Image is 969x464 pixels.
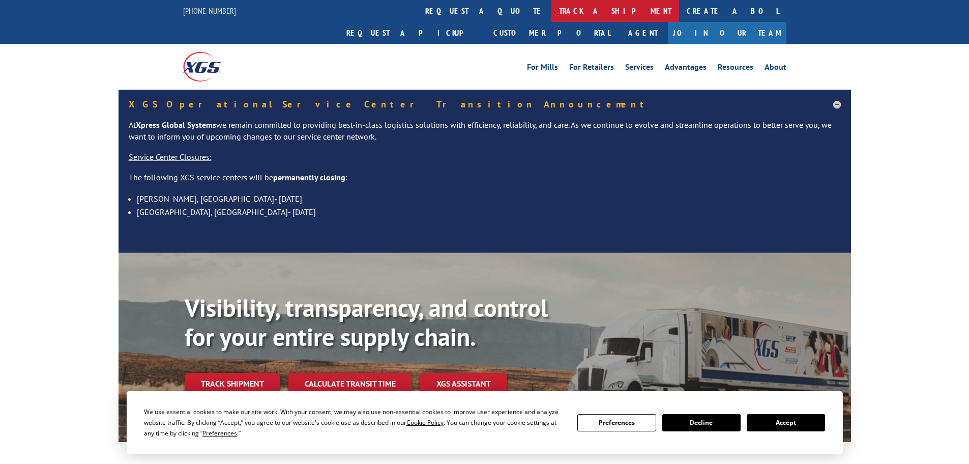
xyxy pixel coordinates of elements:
[625,63,654,74] a: Services
[406,418,444,427] span: Cookie Policy
[288,373,412,395] a: Calculate transit time
[136,120,216,130] strong: Xpress Global Systems
[129,172,841,192] p: The following XGS service centers will be :
[129,100,841,109] h5: XGS Operational Service Center Transition Announcement
[527,63,558,74] a: For Mills
[202,429,237,438] span: Preferences
[273,172,345,182] strong: permanently closing
[183,6,236,16] a: [PHONE_NUMBER]
[569,63,614,74] a: For Retailers
[420,373,507,395] a: XGS ASSISTANT
[137,205,841,219] li: [GEOGRAPHIC_DATA], [GEOGRAPHIC_DATA]- [DATE]
[577,414,656,431] button: Preferences
[339,22,486,44] a: Request a pickup
[137,192,841,205] li: [PERSON_NAME], [GEOGRAPHIC_DATA]- [DATE]
[665,63,707,74] a: Advantages
[765,63,786,74] a: About
[662,414,741,431] button: Decline
[747,414,825,431] button: Accept
[618,22,668,44] a: Agent
[185,292,548,353] b: Visibility, transparency, and control for your entire supply chain.
[185,373,280,394] a: Track shipment
[129,152,212,162] u: Service Center Closures:
[668,22,786,44] a: Join Our Team
[486,22,618,44] a: Customer Portal
[127,391,843,454] div: Cookie Consent Prompt
[718,63,753,74] a: Resources
[144,406,565,439] div: We use essential cookies to make our site work. With your consent, we may also use non-essential ...
[129,119,841,152] p: At we remain committed to providing best-in-class logistics solutions with efficiency, reliabilit...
